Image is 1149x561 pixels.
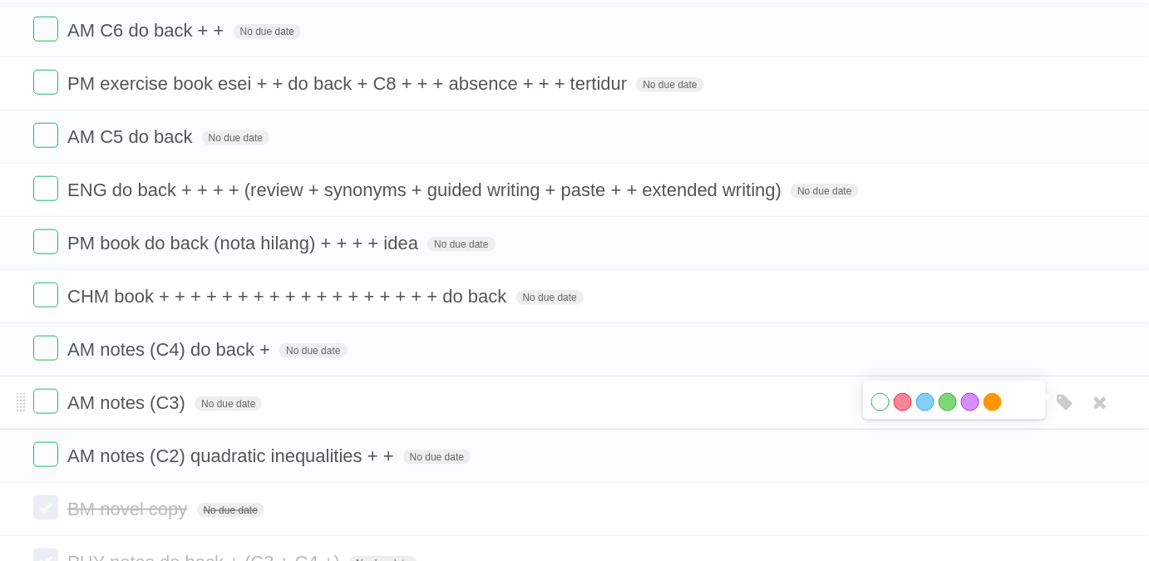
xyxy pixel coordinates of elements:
label: Done [33,70,58,95]
span: No due date [195,396,262,411]
span: No due date [279,343,347,358]
label: Done [33,229,58,254]
span: No due date [234,24,301,39]
label: Red [894,393,912,411]
span: AM C5 do back [67,126,196,147]
span: BM novel copy [67,499,191,519]
label: Orange [984,393,1002,411]
label: Done [33,17,58,42]
label: Done [33,123,58,148]
span: No due date [202,130,269,145]
label: Done [33,176,58,201]
label: Done [33,336,58,361]
span: CHM book + + + + + + + + + + + + + + + + + + do back [67,286,510,307]
span: AM C6 do back + + [67,20,228,41]
span: ENG do back + + + + (review + synonyms + guided writing + paste + + extended writing) [67,180,786,200]
span: AM notes (C4) do back + [67,339,274,360]
label: Blue [916,393,934,411]
span: AM notes (C2) quadratic inequalities + + [67,445,398,466]
span: No due date [197,503,264,518]
span: PM exercise book esei + + do back + C8 + + + absence + + + tertidur [67,73,631,94]
span: No due date [403,450,471,465]
span: PM book do back (nota hilang) + + + + idea [67,233,422,253]
span: No due date [516,290,584,305]
label: Done [33,442,58,467]
span: No due date [427,237,495,252]
label: Green [939,393,957,411]
span: No due date [791,184,858,199]
label: Done [33,495,58,520]
label: Purple [961,393,979,411]
label: Done [33,389,58,414]
label: Done [33,283,58,308]
span: AM notes (C3) [67,392,190,413]
label: White [871,393,890,411]
span: No due date [636,77,703,92]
